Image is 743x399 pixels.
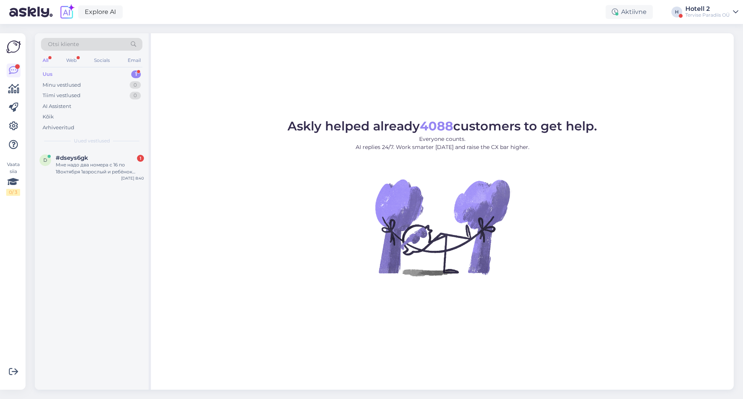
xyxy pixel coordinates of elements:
[6,161,20,196] div: Vaata siia
[6,189,20,196] div: 0 / 3
[56,161,144,175] div: Мне надо два номера с 16 по 18октября 1взрослый и ребёнок 6лет, двое детей номер 11лет и 14 лет
[685,12,730,18] div: Tervise Paradiis OÜ
[130,81,141,89] div: 0
[685,6,738,18] a: Hotell 2Tervise Paradiis OÜ
[43,92,80,99] div: Tiimi vestlused
[43,81,81,89] div: Minu vestlused
[56,154,88,161] span: #dseys6gk
[126,55,142,65] div: Email
[288,118,597,134] span: Askly helped already customers to get help.
[78,5,123,19] a: Explore AI
[130,92,141,99] div: 0
[43,124,74,132] div: Arhiveeritud
[6,39,21,54] img: Askly Logo
[43,103,71,110] div: AI Assistent
[671,7,682,17] div: H
[43,70,53,78] div: Uus
[74,137,110,144] span: Uued vestlused
[41,55,50,65] div: All
[92,55,111,65] div: Socials
[48,40,79,48] span: Otsi kliente
[59,4,75,20] img: explore-ai
[420,118,453,134] b: 4088
[685,6,730,12] div: Hotell 2
[43,157,47,163] span: d
[373,158,512,297] img: No Chat active
[65,55,78,65] div: Web
[43,113,54,121] div: Kõik
[606,5,653,19] div: Aktiivne
[137,155,144,162] div: 1
[121,175,144,181] div: [DATE] 8:40
[131,70,141,78] div: 1
[288,135,597,151] p: Everyone counts. AI replies 24/7. Work smarter [DATE] and raise the CX bar higher.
